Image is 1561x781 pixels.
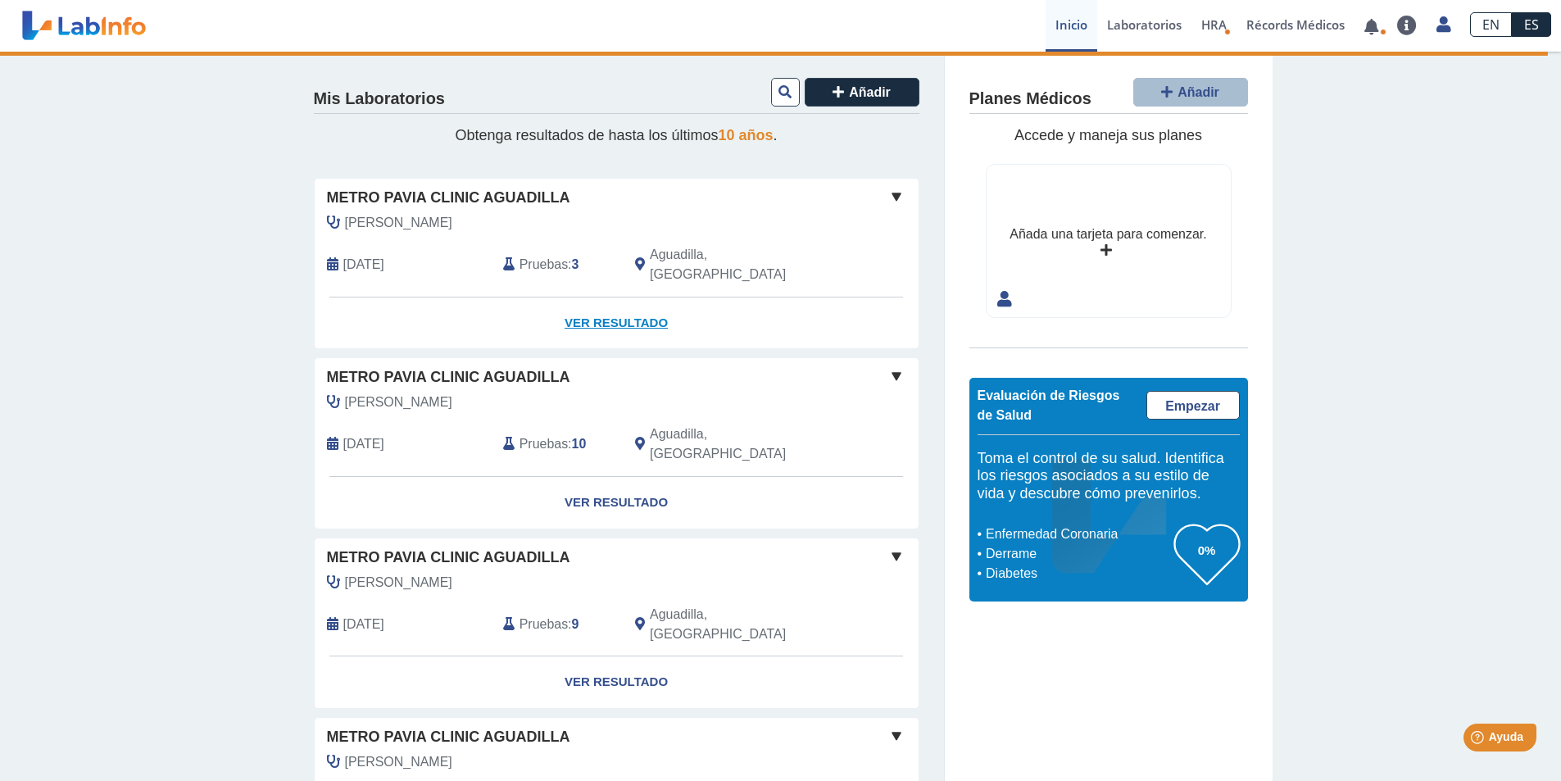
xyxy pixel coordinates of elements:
span: 2025-09-09 [343,434,384,454]
a: Ver Resultado [315,477,919,529]
span: 2024-12-03 [343,615,384,634]
span: HRA [1201,16,1227,33]
h4: Mis Laboratorios [314,89,445,109]
b: 9 [572,617,579,631]
span: Aguadilla, PR [650,425,831,464]
span: Moro Acevedo, Grisely [345,752,452,772]
iframe: Help widget launcher [1415,717,1543,763]
span: Empezar [1165,399,1220,413]
a: EN [1470,12,1512,37]
span: Pruebas [520,615,568,634]
span: Vazquez Ramos, Roberto [345,573,452,593]
h4: Planes Médicos [969,89,1091,109]
b: 3 [572,257,579,271]
span: Evaluación de Riesgos de Salud [978,388,1120,422]
span: Moro Acevedo, Grisely [345,213,452,233]
span: Moro Acevedo, Grisely [345,393,452,412]
h5: Toma el control de su salud. Identifica los riesgos asociados a su estilo de vida y descubre cómo... [978,450,1240,503]
a: ES [1512,12,1551,37]
li: Derrame [982,544,1174,564]
span: Añadir [849,85,891,99]
span: Metro Pavia Clinic Aguadilla [327,366,570,388]
span: Metro Pavia Clinic Aguadilla [327,547,570,569]
li: Enfermedad Coronaria [982,524,1174,544]
h3: 0% [1174,540,1240,561]
span: Añadir [1178,85,1219,99]
div: : [491,245,623,284]
button: Añadir [1133,78,1248,107]
span: Metro Pavia Clinic Aguadilla [327,726,570,748]
span: Aguadilla, PR [650,245,831,284]
span: 2025-09-27 [343,255,384,275]
span: Pruebas [520,434,568,454]
span: 10 años [719,127,774,143]
li: Diabetes [982,564,1174,583]
a: Empezar [1146,391,1240,420]
span: Metro Pavia Clinic Aguadilla [327,187,570,209]
span: Obtenga resultados de hasta los últimos . [455,127,777,143]
span: Accede y maneja sus planes [1014,127,1202,143]
span: Aguadilla, PR [650,605,831,644]
a: Ver Resultado [315,297,919,349]
b: 10 [572,437,587,451]
div: : [491,605,623,644]
div: : [491,425,623,464]
span: Pruebas [520,255,568,275]
button: Añadir [805,78,919,107]
a: Ver Resultado [315,656,919,708]
div: Añada una tarjeta para comenzar. [1010,225,1206,244]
